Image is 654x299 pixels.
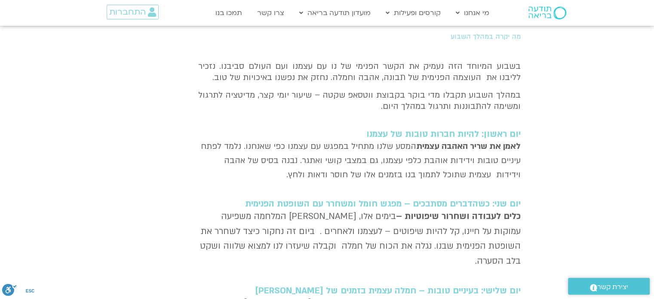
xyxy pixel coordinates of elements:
[198,61,521,83] p: בשבוע המיוחד הזה נעמיק את הקשר הפנימי של נו עם עצמנו ועם העולם סביבנו. נזכיר לליבנו את העוצמה הפנ...
[255,285,521,296] strong: יום שלישי: בעיניים טובות – חמלה עצמית בזמנים של [PERSON_NAME]
[198,209,521,268] p: בימים אלו, [PERSON_NAME] המלחמה משפיעה עמוקות על חיינו, קל להיות שיפוטים – לעצמנו ולאחרים . ביום ...
[253,5,289,21] a: צרו קשר
[366,128,521,140] strong: יום ראשון: להיות חברות טובות של עצמנו
[109,7,146,17] span: התחברות
[107,5,159,19] a: התחברות
[528,6,566,19] img: תודעה בריאה
[198,89,521,112] p: במהלך השבוע תקבלו מדי בוקר בקבוצת ווטסאפ שקטה – שיעור יומי קצר, מדיטציה לתרגול ומשימה להתבוננות ו...
[202,33,521,40] h2: מה יקרה במהלך השבוע
[198,139,521,182] p: המסע שלנו מתחיל במפגש עם עצמנו כפי שאנחנו. נלמד לפתח עיניים טובות וידידות אוהבת כלפי עצמנו, גם במ...
[451,5,494,21] a: מי אנחנו
[211,5,246,21] a: תמכו בנו
[295,5,375,21] a: מועדון תודעה בריאה
[568,278,650,295] a: יצירת קשר
[396,210,521,222] strong: כלים לעבודה ושחרור שיפוטיות –
[245,198,521,210] strong: יום שני: כשהדברים מסתבכים – מפגש חומל ומשחרר עם השופטת הפנימית
[416,141,521,152] strong: לאמן את שריר האהבה עצמית
[597,281,628,293] span: יצירת קשר
[381,5,445,21] a: קורסים ופעילות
